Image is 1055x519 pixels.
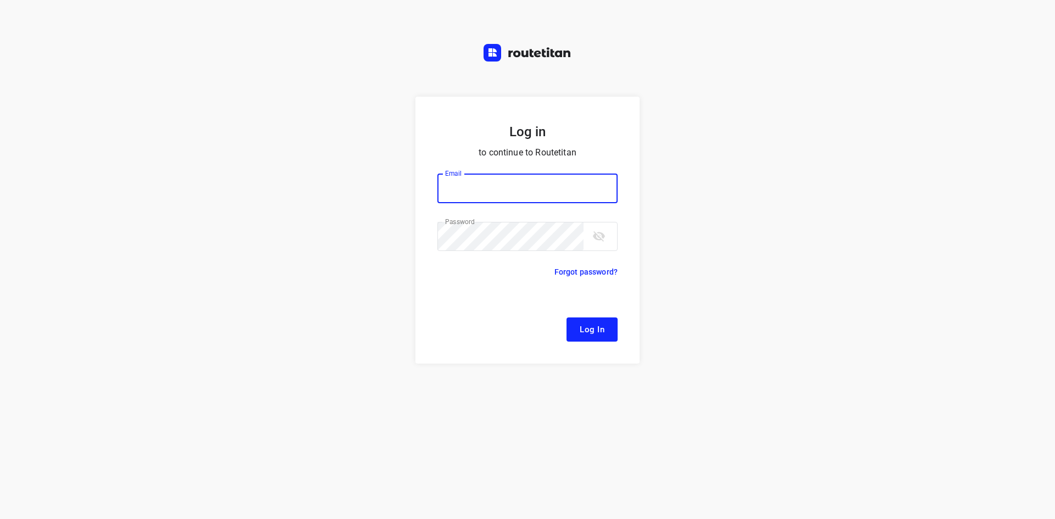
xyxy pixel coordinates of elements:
p: to continue to Routetitan [437,145,618,160]
h5: Log in [437,123,618,141]
button: toggle password visibility [588,225,610,247]
button: Log In [567,317,618,342]
img: Routetitan [484,44,571,62]
span: Log In [580,322,604,337]
p: Forgot password? [554,265,618,278]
